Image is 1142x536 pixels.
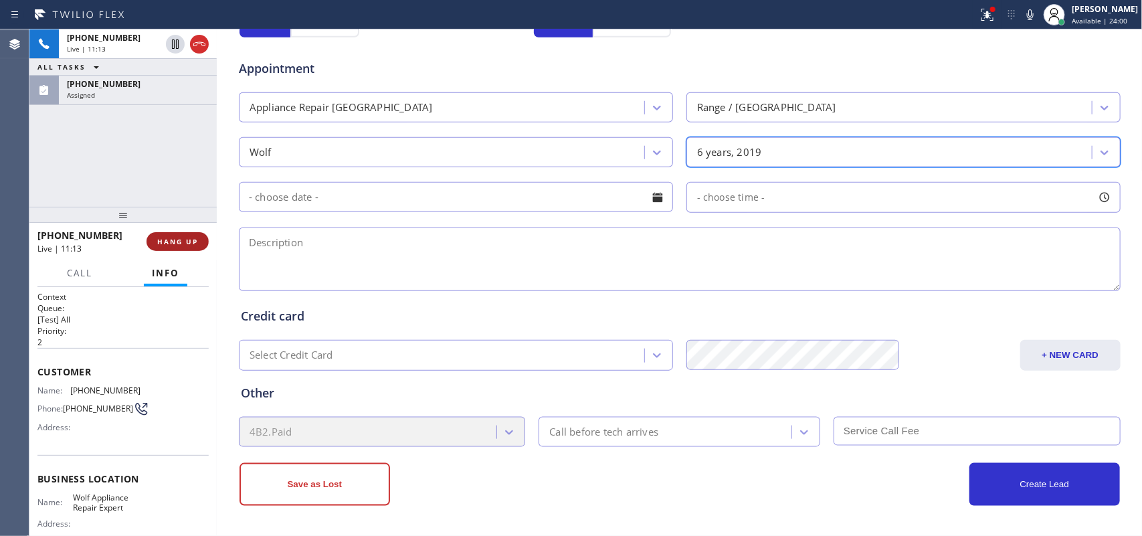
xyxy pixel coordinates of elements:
[63,404,133,414] span: [PHONE_NUMBER]
[190,35,209,54] button: Hang up
[147,232,209,251] button: HANG UP
[1072,3,1138,15] div: [PERSON_NAME]
[250,145,272,160] div: Wolf
[144,260,187,286] button: Info
[166,35,185,54] button: Hold Customer
[834,417,1121,446] input: Service Call Fee
[67,32,140,43] span: [PHONE_NUMBER]
[697,145,762,160] div: 6 years, 2019
[67,90,95,100] span: Assigned
[37,229,122,242] span: [PHONE_NUMBER]
[37,243,82,254] span: Live | 11:13
[37,497,73,507] span: Name:
[241,384,1119,402] div: Other
[67,44,106,54] span: Live | 11:13
[37,422,73,432] span: Address:
[37,337,209,348] p: 2
[37,365,209,378] span: Customer
[37,385,70,395] span: Name:
[59,260,100,286] button: Call
[697,100,836,115] div: Range / [GEOGRAPHIC_DATA]
[37,302,209,314] h2: Queue:
[67,267,92,279] span: Call
[1021,5,1040,24] button: Mute
[37,325,209,337] h2: Priority:
[250,100,433,115] div: Appliance Repair [GEOGRAPHIC_DATA]
[969,463,1120,506] button: Create Lead
[70,385,140,395] span: [PHONE_NUMBER]
[29,59,112,75] button: ALL TASKS
[697,191,765,203] span: - choose time -
[37,62,86,72] span: ALL TASKS
[239,60,531,78] span: Appointment
[239,182,673,212] input: - choose date -
[1072,16,1127,25] span: Available | 24:00
[241,307,1119,325] div: Credit card
[37,314,209,325] p: [Test] All
[250,348,333,363] div: Select Credit Card
[37,472,209,485] span: Business location
[240,463,390,506] button: Save as Lost
[152,267,179,279] span: Info
[1020,340,1121,371] button: + NEW CARD
[67,78,140,90] span: [PHONE_NUMBER]
[37,404,63,414] span: Phone:
[73,493,140,513] span: Wolf Appliance Repair Expert
[549,424,658,440] div: Call before tech arrives
[37,519,73,529] span: Address:
[157,237,198,246] span: HANG UP
[37,291,209,302] h1: Context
